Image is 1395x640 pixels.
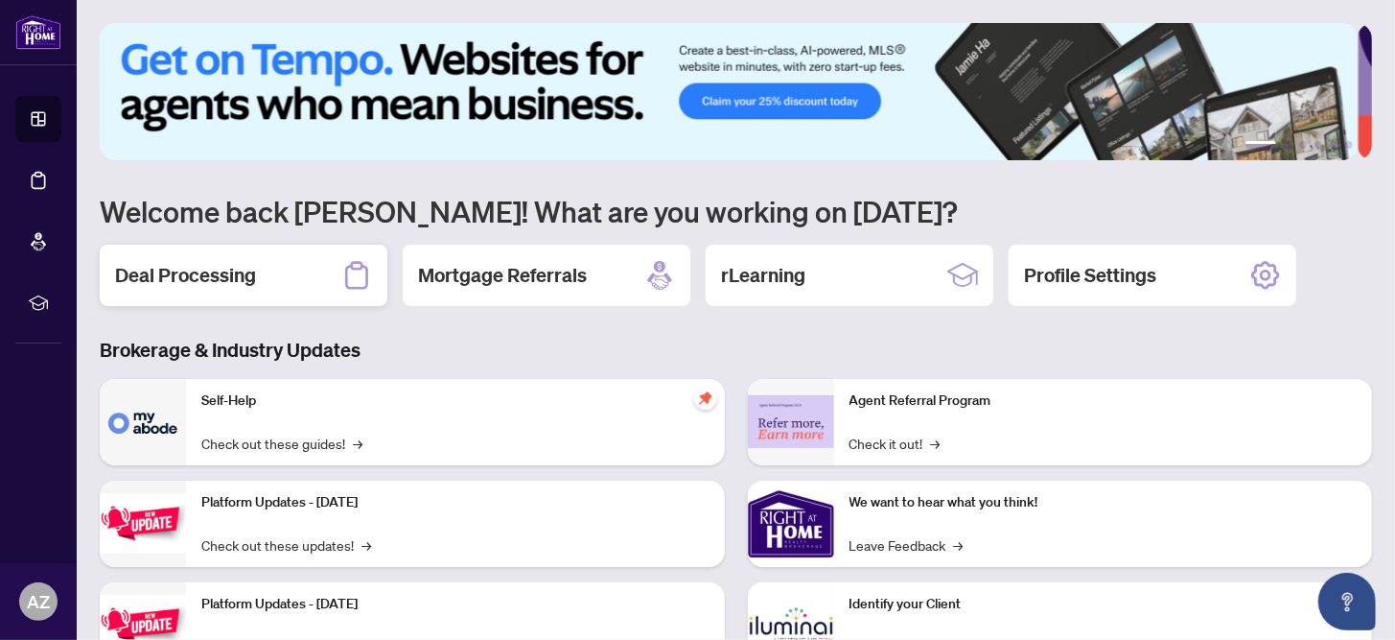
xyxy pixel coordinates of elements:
[1024,262,1156,289] h2: Profile Settings
[418,262,587,289] h2: Mortgage Referrals
[201,492,709,513] p: Platform Updates - [DATE]
[748,395,834,448] img: Agent Referral Program
[1284,141,1291,149] button: 2
[849,492,1358,513] p: We want to hear what you think!
[201,391,709,412] p: Self-Help
[931,433,941,454] span: →
[201,433,362,454] a: Check out these guides!→
[361,534,371,556] span: →
[115,262,256,289] h2: Deal Processing
[849,594,1358,615] p: Identify your Client
[1330,141,1337,149] button: 5
[721,262,805,289] h2: rLearning
[27,588,50,615] span: AZ
[849,391,1358,412] p: Agent Referral Program
[954,534,964,556] span: →
[100,23,1358,160] img: Slide 0
[100,193,1372,229] h1: Welcome back [PERSON_NAME]! What are you working on [DATE]?
[201,594,709,615] p: Platform Updates - [DATE]
[748,481,834,567] img: We want to hear what you think!
[849,534,964,556] a: Leave Feedback→
[1245,141,1276,149] button: 1
[15,14,61,50] img: logo
[1318,573,1376,630] button: Open asap
[1314,141,1322,149] button: 4
[1345,141,1353,149] button: 6
[100,379,186,465] img: Self-Help
[694,387,717,410] span: pushpin
[849,433,941,454] a: Check it out!→
[100,493,186,554] img: Platform Updates - July 21, 2025
[353,433,362,454] span: →
[201,534,371,556] a: Check out these updates!→
[100,337,1372,364] h3: Brokerage & Industry Updates
[1299,141,1307,149] button: 3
